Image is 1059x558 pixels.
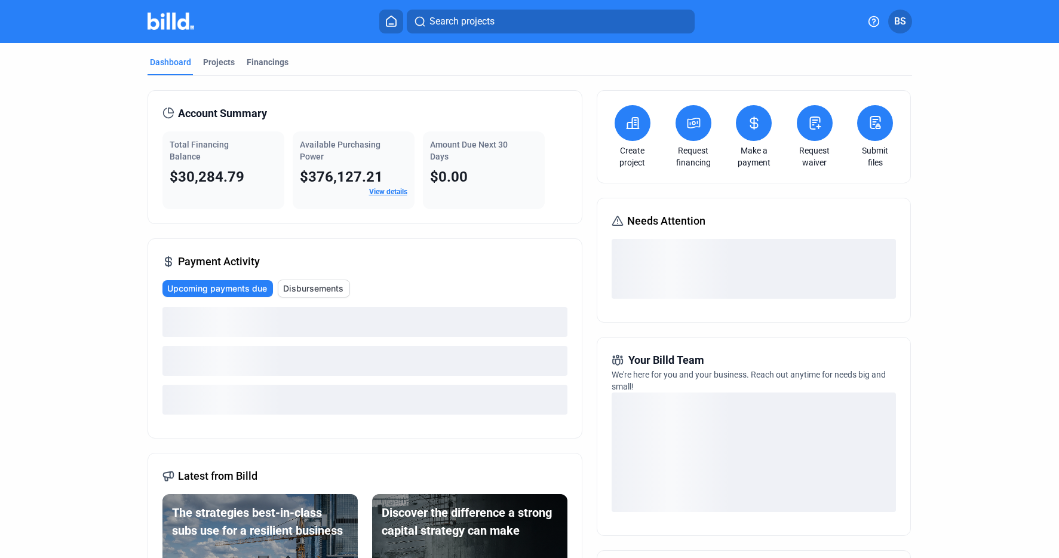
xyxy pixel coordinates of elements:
[612,145,653,168] a: Create project
[150,56,191,68] div: Dashboard
[794,145,836,168] a: Request waiver
[429,14,495,29] span: Search projects
[203,56,235,68] div: Projects
[170,168,244,185] span: $30,284.79
[162,280,273,297] button: Upcoming payments due
[300,140,380,161] span: Available Purchasing Power
[854,145,896,168] a: Submit files
[612,239,896,299] div: loading
[628,352,704,369] span: Your Billd Team
[170,140,229,161] span: Total Financing Balance
[278,280,350,298] button: Disbursements
[612,370,886,391] span: We're here for you and your business. Reach out anytime for needs big and small!
[627,213,705,229] span: Needs Attention
[178,468,257,485] span: Latest from Billd
[283,283,343,295] span: Disbursements
[369,188,407,196] a: View details
[888,10,912,33] button: BS
[612,393,896,512] div: loading
[162,307,567,337] div: loading
[178,253,260,270] span: Payment Activity
[178,105,267,122] span: Account Summary
[894,14,906,29] span: BS
[300,168,383,185] span: $376,127.21
[172,504,348,539] div: The strategies best-in-class subs use for a resilient business
[148,13,195,30] img: Billd Company Logo
[382,504,558,539] div: Discover the difference a strong capital strategy can make
[167,283,267,295] span: Upcoming payments due
[162,346,567,376] div: loading
[430,168,468,185] span: $0.00
[247,56,288,68] div: Financings
[162,385,567,415] div: loading
[407,10,695,33] button: Search projects
[430,140,508,161] span: Amount Due Next 30 Days
[673,145,714,168] a: Request financing
[733,145,775,168] a: Make a payment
